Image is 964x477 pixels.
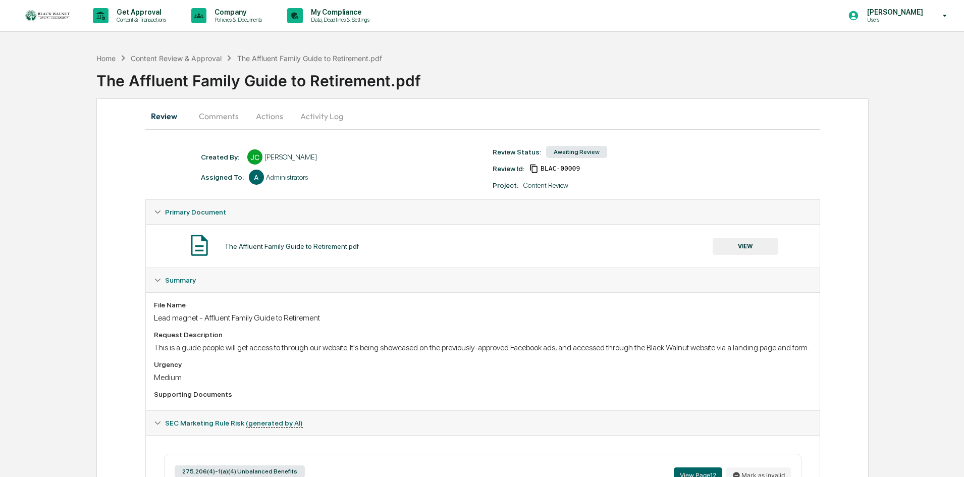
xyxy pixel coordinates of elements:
div: Review Id: [493,165,524,173]
p: Content & Transactions [109,16,171,23]
p: Users [859,16,928,23]
button: Review [145,104,191,128]
div: Primary Document [146,200,820,224]
div: Awaiting Review [546,146,607,158]
div: This is a guide people will get access to through our website. It's being showcased on the previo... [154,343,812,352]
p: My Compliance [303,8,374,16]
div: A [249,170,264,185]
p: Policies & Documents [206,16,267,23]
div: Assigned To: [201,173,244,181]
button: Activity Log [292,104,351,128]
div: Home [96,54,116,63]
div: Urgency [154,360,812,368]
p: [PERSON_NAME] [859,8,928,16]
div: secondary tabs example [145,104,820,128]
img: logo [24,9,73,22]
div: Summary [146,268,820,292]
div: Content Review [523,181,568,189]
div: [PERSON_NAME] [264,153,317,161]
div: Project: [493,181,518,189]
div: File Name [154,301,812,309]
img: Document Icon [187,233,212,258]
p: Data, Deadlines & Settings [303,16,374,23]
div: Lead magnet - Affluent Family Guide to Retirement [154,313,812,323]
span: Primary Document [165,208,226,216]
div: Summary [146,292,820,410]
span: SEC Marketing Rule Risk [165,419,303,427]
div: Medium [154,373,812,382]
div: Supporting Documents [154,390,812,398]
iframe: Open customer support [932,444,959,471]
div: Created By: ‎ ‎ [201,153,242,161]
div: The Affluent Family Guide to Retirement.pdf [237,54,382,63]
p: Company [206,8,267,16]
div: The Affluent Family Guide to Retirement.pdf [96,64,964,90]
span: Summary [165,276,196,284]
div: Review Status: [493,148,541,156]
p: Get Approval [109,8,171,16]
div: Content Review & Approval [131,54,222,63]
span: 3bd50b8f-e376-4d34-b215-f6770c157d61 [541,165,580,173]
div: Request Description [154,331,812,339]
div: The Affluent Family Guide to Retirement.pdf [225,242,359,250]
div: Administrators [266,173,308,181]
u: (generated by AI) [246,419,303,428]
div: JC [247,149,262,165]
button: Actions [247,104,292,128]
div: SEC Marketing Rule Risk (generated by AI) [146,411,820,435]
button: VIEW [713,238,778,255]
button: Comments [191,104,247,128]
div: Primary Document [146,224,820,268]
